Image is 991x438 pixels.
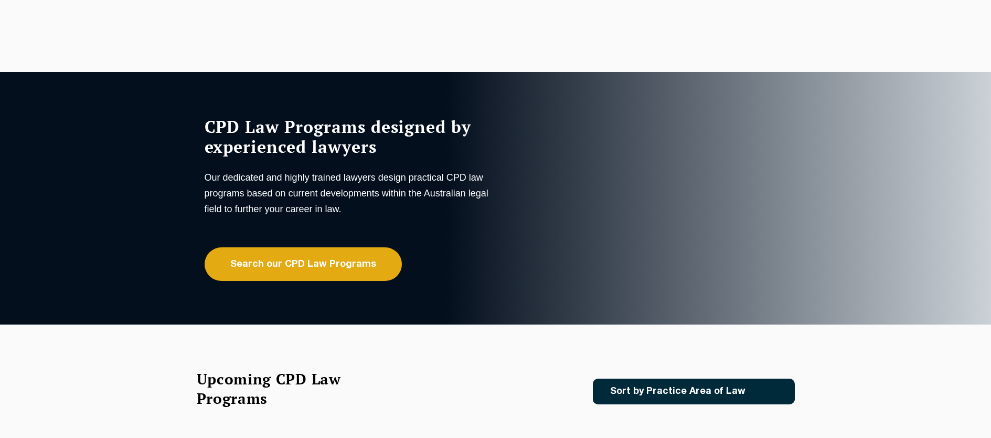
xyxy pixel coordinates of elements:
img: Icon [762,387,774,396]
h2: Upcoming CPD Law Programs [197,369,367,408]
p: Our dedicated and highly trained lawyers design practical CPD law programs based on current devel... [205,170,493,217]
a: Search our CPD Law Programs [205,247,402,281]
h1: CPD Law Programs designed by experienced lawyers [205,117,493,157]
a: Sort by Practice Area of Law [593,379,795,404]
